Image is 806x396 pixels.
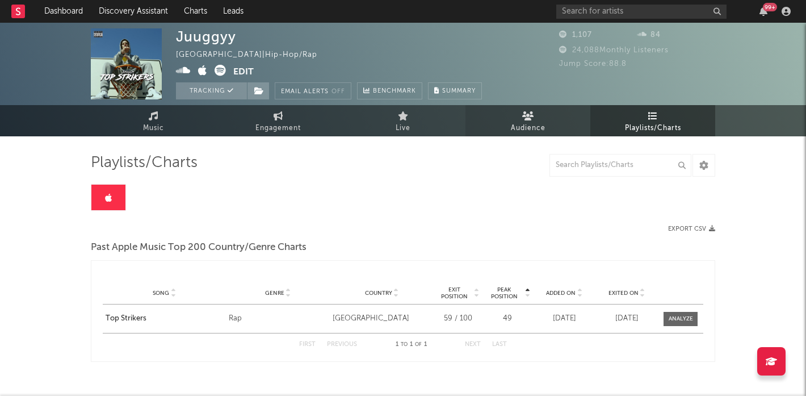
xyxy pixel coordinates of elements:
[229,313,327,324] div: Rap
[590,105,715,136] a: Playlists/Charts
[763,3,777,11] div: 99 +
[255,122,301,135] span: Engagement
[608,290,639,297] span: Exited On
[442,88,476,94] span: Summary
[415,342,422,347] span: of
[511,122,545,135] span: Audience
[598,313,655,324] div: [DATE]
[492,341,507,348] button: Last
[485,313,530,324] div: 49
[559,47,669,54] span: 24,088 Monthly Listeners
[365,290,392,297] span: Country
[549,154,691,177] input: Search Playlists/Charts
[536,313,593,324] div: [DATE]
[153,290,169,297] span: Song
[299,341,316,348] button: First
[380,338,442,352] div: 1 1 1
[668,226,715,232] button: Export CSV
[465,105,590,136] a: Audience
[396,122,410,135] span: Live
[625,122,681,135] span: Playlists/Charts
[91,241,307,255] span: Past Apple Music Top 200 Country/Genre Charts
[401,342,408,347] span: to
[559,60,627,68] span: Jump Score: 88.8
[556,5,727,19] input: Search for artists
[91,156,198,170] span: Playlists/Charts
[759,7,767,16] button: 99+
[275,82,351,99] button: Email AlertsOff
[91,105,216,136] a: Music
[233,65,254,79] button: Edit
[373,85,416,98] span: Benchmark
[331,89,345,95] em: Off
[436,286,472,300] span: Exit Position
[265,290,284,297] span: Genre
[176,82,247,99] button: Tracking
[436,313,479,324] div: 59 / 100
[546,290,576,297] span: Added On
[216,105,341,136] a: Engagement
[559,31,592,39] span: 1,107
[357,82,422,99] a: Benchmark
[176,28,236,45] div: Juuggyy
[106,313,223,324] a: Top Strikers
[143,122,164,135] span: Music
[341,105,465,136] a: Live
[485,286,523,300] span: Peak Position
[327,341,357,348] button: Previous
[637,31,661,39] span: 84
[428,82,482,99] button: Summary
[333,313,431,324] div: [GEOGRAPHIC_DATA]
[465,341,481,348] button: Next
[176,48,330,62] div: [GEOGRAPHIC_DATA] | Hip-Hop/Rap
